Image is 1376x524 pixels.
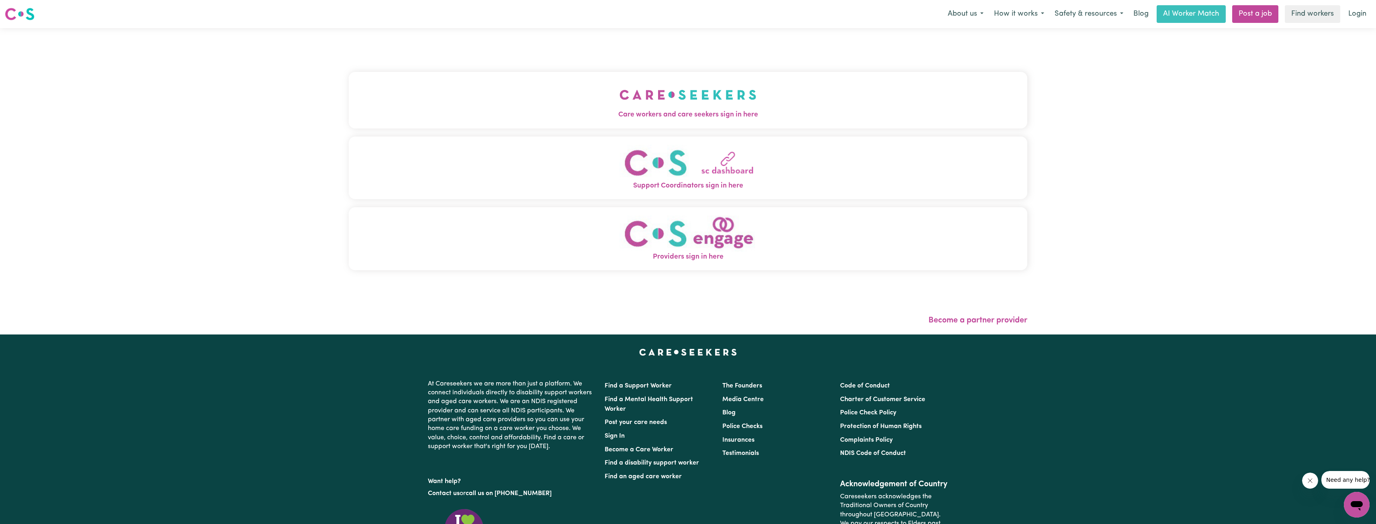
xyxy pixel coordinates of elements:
[840,423,922,430] a: Protection of Human Rights
[840,383,890,389] a: Code of Conduct
[639,349,737,355] a: Careseekers home page
[840,437,893,443] a: Complaints Policy
[5,5,35,23] a: Careseekers logo
[605,460,699,466] a: Find a disability support worker
[349,207,1027,270] button: Providers sign in here
[466,490,552,497] a: call us on [PHONE_NUMBER]
[722,383,762,389] a: The Founders
[722,423,763,430] a: Police Checks
[1049,6,1129,22] button: Safety & resources
[349,181,1027,191] span: Support Coordinators sign in here
[989,6,1049,22] button: How it works
[722,410,736,416] a: Blog
[605,419,667,426] a: Post your care needs
[722,450,759,457] a: Testimonials
[605,473,682,480] a: Find an aged care worker
[1343,5,1371,23] a: Login
[928,316,1027,324] a: Become a partner provider
[840,396,925,403] a: Charter of Customer Service
[428,490,460,497] a: Contact us
[840,450,906,457] a: NDIS Code of Conduct
[840,410,896,416] a: Police Check Policy
[349,137,1027,200] button: Support Coordinators sign in here
[5,7,35,21] img: Careseekers logo
[605,396,693,412] a: Find a Mental Health Support Worker
[349,110,1027,120] span: Care workers and care seekers sign in here
[1157,5,1226,23] a: AI Worker Match
[1321,471,1370,489] iframe: Message from company
[428,376,595,455] p: At Careseekers we are more than just a platform. We connect individuals directly to disability su...
[1344,492,1370,518] iframe: Button to launch messaging window
[605,447,673,453] a: Become a Care Worker
[1129,5,1153,23] a: Blog
[943,6,989,22] button: About us
[349,72,1027,128] button: Care workers and care seekers sign in here
[722,396,764,403] a: Media Centre
[722,437,754,443] a: Insurances
[840,479,948,489] h2: Acknowledgement of Country
[605,383,672,389] a: Find a Support Worker
[605,433,625,439] a: Sign In
[428,474,595,486] p: Want help?
[349,252,1027,262] span: Providers sign in here
[1302,473,1318,489] iframe: Close message
[1232,5,1278,23] a: Post a job
[428,486,595,501] p: or
[1285,5,1340,23] a: Find workers
[5,6,49,12] span: Need any help?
